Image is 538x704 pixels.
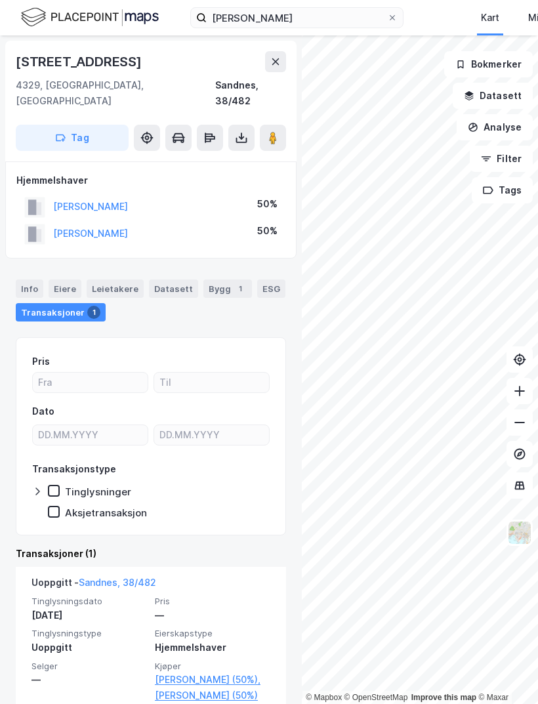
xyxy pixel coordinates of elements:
[155,640,270,655] div: Hjemmelshaver
[16,546,286,562] div: Transaksjoner (1)
[79,577,156,588] a: Sandnes, 38/482
[470,146,533,172] button: Filter
[472,641,538,704] iframe: Chat Widget
[203,280,252,298] div: Bygg
[16,51,144,72] div: [STREET_ADDRESS]
[31,575,156,596] div: Uoppgitt -
[154,425,269,445] input: DD.MM.YYYY
[32,461,116,477] div: Transaksjonstype
[234,282,247,295] div: 1
[16,280,43,298] div: Info
[507,520,532,545] img: Z
[472,177,533,203] button: Tags
[31,596,147,607] span: Tinglysningsdato
[65,486,131,498] div: Tinglysninger
[65,507,147,519] div: Aksjetransaksjon
[16,125,129,151] button: Tag
[31,608,147,623] div: [DATE]
[87,306,100,319] div: 1
[155,608,270,623] div: —
[31,661,147,672] span: Selger
[154,373,269,392] input: Til
[481,10,499,26] div: Kart
[33,425,148,445] input: DD.MM.YYYY
[31,672,147,688] div: —
[31,628,147,639] span: Tinglysningstype
[155,596,270,607] span: Pris
[155,688,270,703] a: [PERSON_NAME] (50%)
[306,693,342,702] a: Mapbox
[411,693,476,702] a: Improve this map
[155,672,270,688] a: [PERSON_NAME] (50%),
[31,640,147,655] div: Uoppgitt
[87,280,144,298] div: Leietakere
[16,303,106,321] div: Transaksjoner
[16,173,285,188] div: Hjemmelshaver
[215,77,286,109] div: Sandnes, 38/482
[155,661,270,672] span: Kjøper
[453,83,533,109] button: Datasett
[149,280,198,298] div: Datasett
[32,354,50,369] div: Pris
[472,641,538,704] div: Kontrollprogram for chat
[33,373,148,392] input: Fra
[257,196,278,212] div: 50%
[155,628,270,639] span: Eierskapstype
[21,6,159,29] img: logo.f888ab2527a4732fd821a326f86c7f29.svg
[257,280,285,298] div: ESG
[49,280,81,298] div: Eiere
[444,51,533,77] button: Bokmerker
[207,8,387,28] input: Søk på adresse, matrikkel, gårdeiere, leietakere eller personer
[16,77,215,109] div: 4329, [GEOGRAPHIC_DATA], [GEOGRAPHIC_DATA]
[344,693,408,702] a: OpenStreetMap
[457,114,533,140] button: Analyse
[257,223,278,239] div: 50%
[32,404,54,419] div: Dato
